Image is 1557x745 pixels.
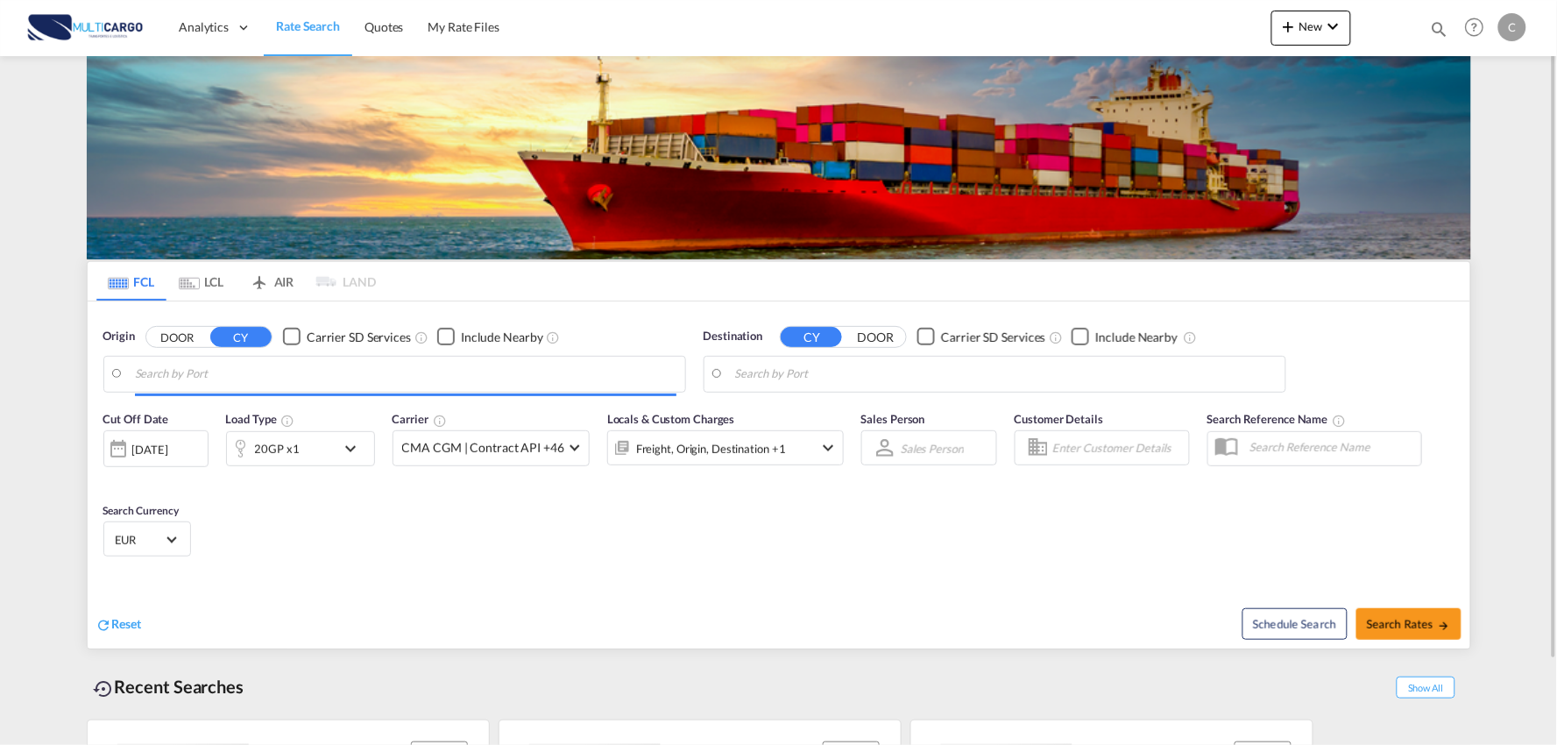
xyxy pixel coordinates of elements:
[428,19,499,34] span: My Rate Files
[88,302,1470,649] div: Origin DOOR CY Checkbox No InkUnchecked: Search for CY (Container Yard) services for all selected...
[1438,620,1450,632] md-icon: icon-arrow-right
[26,8,145,47] img: 82db67801a5411eeacfdbd8acfa81e61.png
[87,667,251,706] div: Recent Searches
[340,438,370,459] md-icon: icon-chevron-down
[96,615,142,635] div: icon-refreshReset
[1430,19,1449,39] md-icon: icon-magnify
[735,361,1277,387] input: Search by Port
[1460,12,1498,44] div: Help
[636,436,786,461] div: Freight Origin Destination Factory Stuffing
[433,414,447,428] md-icon: The selected Trucker/Carrierwill be displayed in the rate results If the rates are from another f...
[461,329,543,346] div: Include Nearby
[210,327,272,347] button: CY
[103,328,135,345] span: Origin
[1460,12,1490,42] span: Help
[1333,414,1347,428] md-icon: Your search will be saved by the below given name
[307,329,411,346] div: Carrier SD Services
[607,412,735,426] span: Locals & Custom Charges
[1049,330,1063,344] md-icon: Unchecked: Search for CY (Container Yard) services for all selected carriers.Checked : Search for...
[941,329,1045,346] div: Carrier SD Services
[1498,13,1526,41] div: C
[87,56,1471,259] img: LCL+%26+FCL+BACKGROUND.png
[281,414,295,428] md-icon: icon-information-outline
[255,436,300,461] div: 20GP x1
[1242,608,1348,640] button: Note: By default Schedule search will only considerorigin ports, destination ports and cut off da...
[96,262,377,301] md-pagination-wrapper: Use the left and right arrow keys to navigate between tabs
[226,412,295,426] span: Load Type
[179,18,229,36] span: Analytics
[132,442,168,458] div: [DATE]
[364,19,403,34] span: Quotes
[276,18,340,33] span: Rate Search
[414,330,428,344] md-icon: Unchecked: Search for CY (Container Yard) services for all selected carriers.Checked : Search for...
[899,436,966,461] md-select: Sales Person
[1430,19,1449,46] div: icon-magnify
[1356,608,1461,640] button: Search Ratesicon-arrow-right
[1397,677,1454,699] span: Show All
[1072,328,1178,346] md-checkbox: Checkbox No Ink
[704,328,763,345] span: Destination
[103,465,117,489] md-datepicker: Select
[1278,16,1299,37] md-icon: icon-plus 400-fg
[103,504,180,517] span: Search Currency
[94,678,115,699] md-icon: icon-backup-restore
[237,262,307,301] md-tab-item: AIR
[1095,329,1178,346] div: Include Nearby
[103,430,209,467] div: [DATE]
[226,431,375,466] div: 20GP x1icon-chevron-down
[845,327,906,347] button: DOOR
[1207,412,1347,426] span: Search Reference Name
[1271,11,1351,46] button: icon-plus 400-fgNewicon-chevron-down
[607,430,844,465] div: Freight Origin Destination Factory Stuffingicon-chevron-down
[817,437,839,458] md-icon: icon-chevron-down
[393,412,447,426] span: Carrier
[103,412,169,426] span: Cut Off Date
[1015,412,1103,426] span: Customer Details
[113,527,181,552] md-select: Select Currency: € EUREuro
[1241,434,1421,460] input: Search Reference Name
[96,617,112,633] md-icon: icon-refresh
[861,412,925,426] span: Sales Person
[115,532,164,548] span: EUR
[1184,330,1198,344] md-icon: Unchecked: Ignores neighbouring ports when fetching rates.Checked : Includes neighbouring ports w...
[96,262,166,301] md-tab-item: FCL
[166,262,237,301] md-tab-item: LCL
[135,361,676,387] input: Search by Port
[146,327,208,347] button: DOOR
[917,328,1045,346] md-checkbox: Checkbox No Ink
[283,328,411,346] md-checkbox: Checkbox No Ink
[781,327,842,347] button: CY
[402,439,564,457] span: CMA CGM | Contract API +46
[249,272,270,285] md-icon: icon-airplane
[437,328,543,346] md-checkbox: Checkbox No Ink
[1367,617,1451,631] span: Search Rates
[1052,435,1184,461] input: Enter Customer Details
[1323,16,1344,37] md-icon: icon-chevron-down
[547,330,561,344] md-icon: Unchecked: Ignores neighbouring ports when fetching rates.Checked : Includes neighbouring ports w...
[112,616,142,631] span: Reset
[1278,19,1344,33] span: New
